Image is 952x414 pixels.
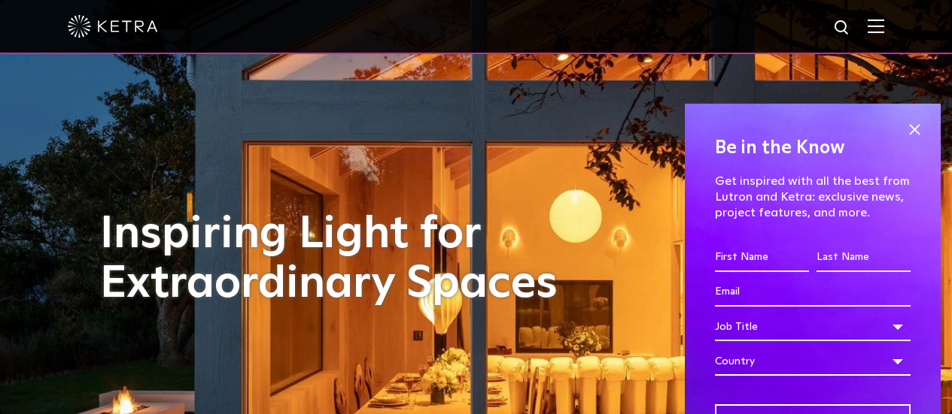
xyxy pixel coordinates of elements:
[715,174,911,220] p: Get inspired with all the best from Lutron and Ketra: exclusive news, project features, and more.
[715,278,911,307] input: Email
[100,210,589,309] h1: Inspiring Light for Extraordinary Spaces
[715,134,911,162] h4: Be in the Know
[833,19,852,38] img: search icon
[868,19,884,33] img: Hamburger%20Nav.svg
[68,15,158,38] img: ketra-logo-2019-white
[715,347,911,376] div: Country
[715,243,809,272] input: First Name
[817,243,911,272] input: Last Name
[715,313,911,341] div: Job Title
